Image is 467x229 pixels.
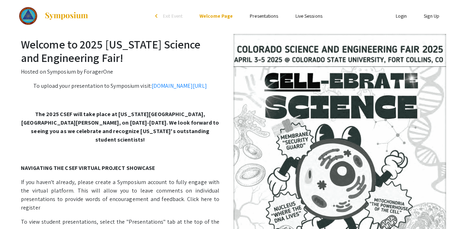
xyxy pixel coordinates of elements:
[21,110,219,143] strong: The 2025 CSEF will take place at [US_STATE][GEOGRAPHIC_DATA], [GEOGRAPHIC_DATA][PERSON_NAME], on ...
[396,13,407,19] a: Login
[199,13,233,19] a: Welcome Page
[155,14,159,18] div: arrow_back_ios
[163,13,182,19] span: Exit Event
[21,38,446,65] h2: Welcome to 2025 [US_STATE] Science and Engineering Fair!
[21,82,446,90] p: To upload your presentation to Symposium visit:
[44,12,89,20] img: Symposium by ForagerOne
[19,7,89,25] a: 2025 Colorado Science and Engineering Fair
[424,13,439,19] a: Sign Up
[21,68,446,76] p: Hosted on Symposium by ForagerOne
[19,7,37,25] img: 2025 Colorado Science and Engineering Fair
[21,164,155,172] strong: NAVIGATING THE CSEF VIRTUAL PROJECT SHOWCASE
[250,13,278,19] a: Presentations
[296,13,322,19] a: Live Sessions
[152,82,207,90] a: [DOMAIN_NAME][URL]
[21,178,446,212] p: If you haven't already, please create a Symposium account to fully engage with the virtual platfo...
